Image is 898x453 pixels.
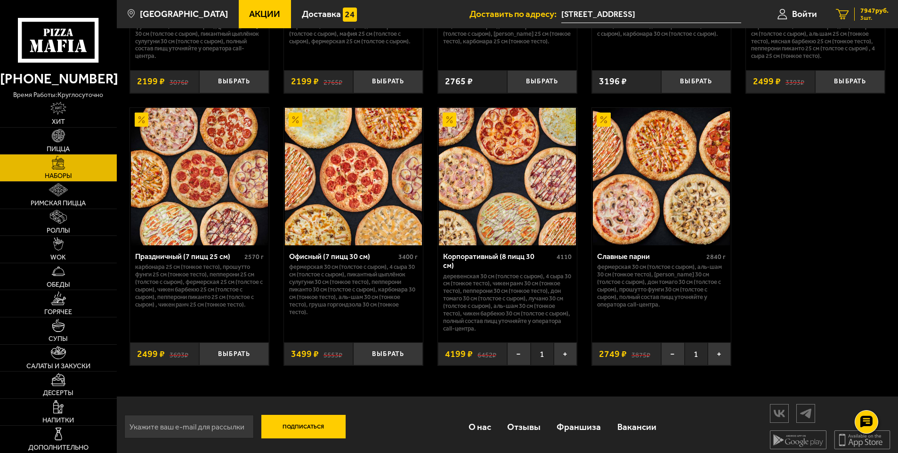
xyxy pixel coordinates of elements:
img: Корпоративный (8 пицц 30 см) [439,108,576,245]
img: vk [770,405,788,421]
input: Ваш адрес доставки [561,6,741,23]
s: 3393 ₽ [785,77,804,86]
span: Напитки [42,417,74,424]
span: Супы [49,336,68,342]
button: − [661,342,684,365]
button: Выбрать [199,70,269,93]
span: 2499 ₽ [753,77,781,86]
button: + [554,342,577,365]
p: Чикен Ранч 25 см (толстое с сыром), Чикен Барбекю 25 см (толстое с сыром), Карбонара 25 см (толст... [751,15,880,60]
span: Роллы [47,227,70,234]
p: Карбонара 30 см (толстое с сыром), Прошутто Фунги 30 см (толстое с сыром), [PERSON_NAME] 30 см (т... [135,15,264,60]
span: Дополнительно [28,445,89,451]
span: 2499 ₽ [137,349,165,359]
img: Акционный [443,113,457,127]
s: 3875 ₽ [631,349,650,359]
s: 5553 ₽ [324,349,342,359]
a: АкционныйПраздничный (7 пицц 25 см) [130,108,269,245]
div: Офисный (7 пицц 30 см) [289,252,396,261]
span: 4199 ₽ [445,349,473,359]
img: 15daf4d41897b9f0e9f617042186c801.svg [343,8,357,22]
img: Офисный (7 пицц 30 см) [285,108,422,245]
span: Хит [52,119,65,125]
span: 2749 ₽ [599,349,627,359]
div: Корпоративный (8 пицц 30 см) [443,252,554,270]
span: Войти [792,9,817,18]
span: 3499 ₽ [291,349,319,359]
img: tg [797,405,815,421]
button: + [708,342,731,365]
img: Славные парни [593,108,730,245]
s: 6452 ₽ [477,349,496,359]
input: Укажите ваш e-mail для рассылки [124,415,254,438]
span: Акции [249,9,280,18]
s: 3076 ₽ [170,77,188,86]
button: Выбрать [353,70,423,93]
span: Доставка [302,9,341,18]
a: АкционныйСлавные парни [592,108,731,245]
span: WOK [50,254,66,261]
p: Фермерская 30 см (толстое с сыром), Аль-Шам 30 см (тонкое тесто), [PERSON_NAME] 30 см (толстое с ... [597,263,726,308]
p: Фермерская 30 см (толстое с сыром), 4 сыра 30 см (толстое с сыром), Пикантный цыплёнок сулугуни 3... [289,263,418,315]
span: Десерты [43,390,73,396]
span: Пицца [47,146,70,153]
div: Славные парни [597,252,704,261]
span: 3400 г [398,253,418,261]
button: Выбрать [353,342,423,365]
span: Салаты и закуски [26,363,90,370]
a: Франшиза [549,412,609,442]
span: 1 [531,342,554,365]
button: − [507,342,530,365]
p: Чикен Ранч 25 см (толстое с сыром), Дракон 25 см (толстое с сыром), Чикен Барбекю 25 см (толстое ... [443,15,572,45]
span: 2199 ₽ [137,77,165,86]
span: 2765 ₽ [445,77,473,86]
a: Отзывы [499,412,549,442]
span: 7947 руб. [860,8,889,14]
button: Выбрать [815,70,885,93]
span: [GEOGRAPHIC_DATA] [140,9,228,18]
img: Праздничный (7 пицц 25 см) [131,108,268,245]
span: Зольная улица, 15 [561,6,741,23]
s: 2765 ₽ [324,77,342,86]
s: 3693 ₽ [170,349,188,359]
span: 3 шт. [860,15,889,21]
a: АкционныйОфисный (7 пицц 30 см) [284,108,423,245]
span: 1 [685,342,708,365]
span: 3196 ₽ [599,77,627,86]
span: Обеды [47,282,70,288]
img: Акционный [597,113,611,127]
span: 4110 [557,253,572,261]
button: Выбрать [661,70,731,93]
span: Наборы [45,173,72,179]
p: Деревенская 30 см (толстое с сыром), 4 сыра 30 см (тонкое тесто), Чикен Ранч 30 см (тонкое тесто)... [443,273,572,332]
p: Мясная Барбекю 25 см (толстое с сыром), 4 сыра 25 см (толстое с сыром), Чикен Ранч 25 см (толстое... [289,15,418,45]
div: Праздничный (7 пицц 25 см) [135,252,242,261]
span: Горячее [44,309,72,315]
button: Подписаться [261,415,346,438]
a: О нас [461,412,499,442]
button: Выбрать [199,342,269,365]
p: Карбонара 25 см (тонкое тесто), Прошутто Фунги 25 см (тонкое тесто), Пепперони 25 см (толстое с с... [135,263,264,308]
img: Акционный [135,113,149,127]
span: Римская пицца [31,200,86,207]
span: 2199 ₽ [291,77,319,86]
a: Вакансии [609,412,664,442]
button: Выбрать [507,70,577,93]
span: 2840 г [706,253,726,261]
span: Доставить по адресу: [469,9,561,18]
a: АкционныйКорпоративный (8 пицц 30 см) [438,108,577,245]
img: Акционный [289,113,303,127]
span: 2570 г [244,253,264,261]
